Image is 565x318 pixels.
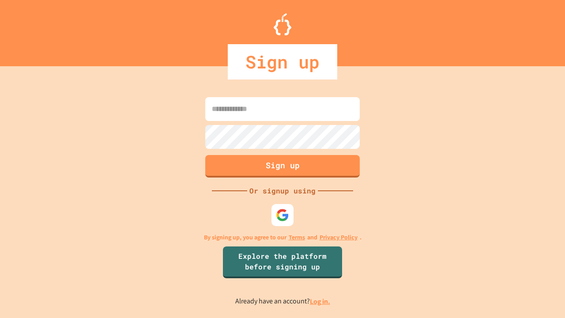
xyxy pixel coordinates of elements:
[247,185,318,196] div: Or signup using
[276,208,289,222] img: google-icon.svg
[274,13,291,35] img: Logo.svg
[223,246,342,278] a: Explore the platform before signing up
[205,155,360,178] button: Sign up
[310,297,330,306] a: Log in.
[289,233,305,242] a: Terms
[235,296,330,307] p: Already have an account?
[320,233,358,242] a: Privacy Policy
[204,233,362,242] p: By signing up, you agree to our and .
[228,44,337,79] div: Sign up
